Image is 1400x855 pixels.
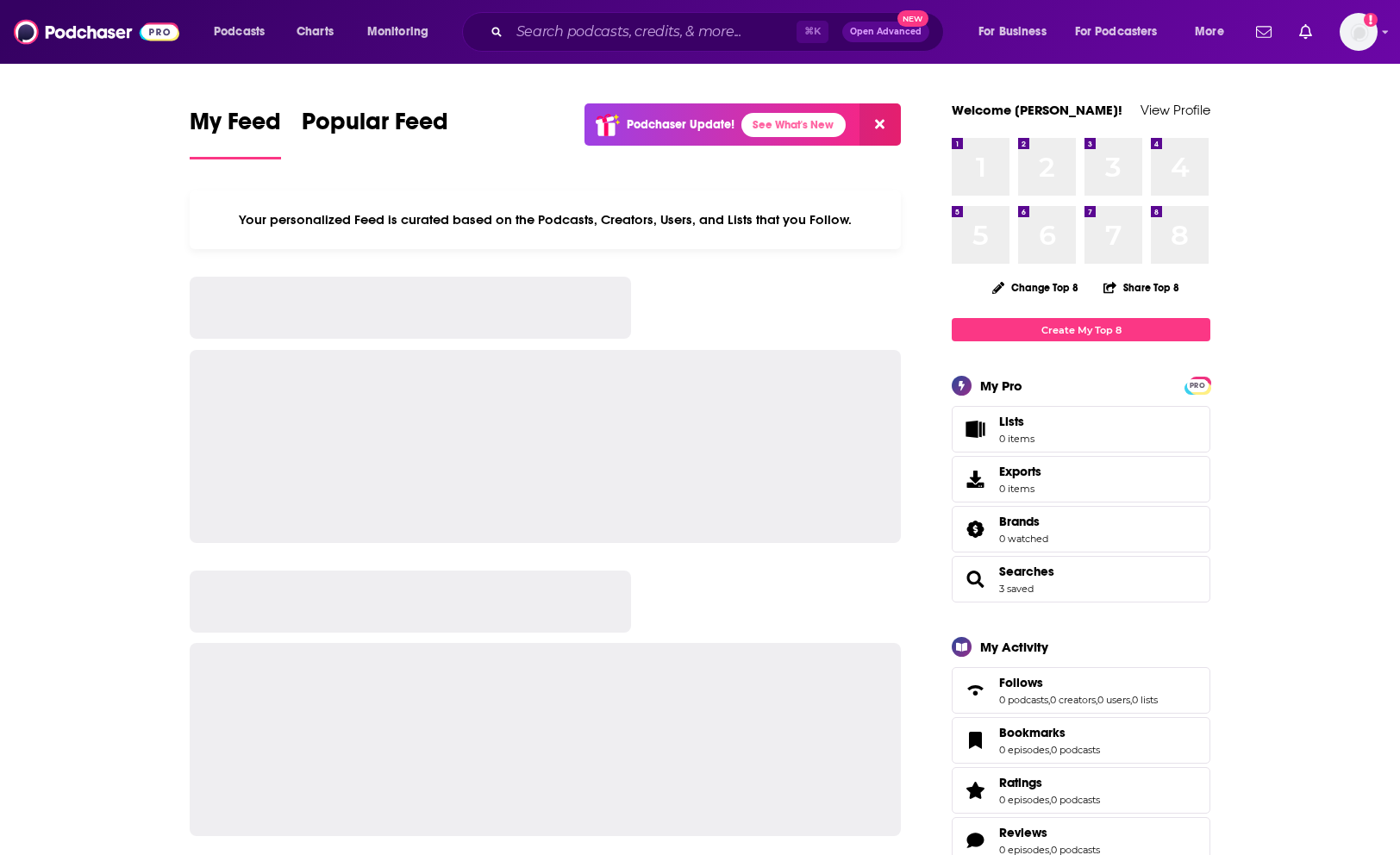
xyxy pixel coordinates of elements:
a: Charts [285,18,344,46]
span: Ratings [952,767,1210,814]
a: 0 podcasts [1051,744,1100,756]
span: Podcasts [214,20,265,44]
span: Charts [297,20,334,44]
a: Bookmarks [958,728,992,752]
span: 0 items [999,483,1041,495]
a: Show notifications dropdown [1292,17,1319,47]
a: Create My Top 8 [952,318,1210,341]
span: Monitoring [367,20,428,44]
button: open menu [355,18,451,46]
a: Ratings [958,778,992,802]
span: Logged in as LaurenOlvera101 [1340,13,1378,51]
button: Show profile menu [1340,13,1378,51]
span: Exports [999,464,1041,479]
a: 0 watched [999,533,1048,545]
button: Share Top 8 [1103,271,1180,304]
span: , [1049,794,1051,806]
input: Search podcasts, credits, & more... [509,18,797,46]
a: 0 creators [1050,694,1096,706]
span: Brands [999,514,1040,529]
a: See What's New [741,113,846,137]
a: 0 podcasts [1051,794,1100,806]
a: 0 episodes [999,744,1049,756]
span: For Podcasters [1075,20,1158,44]
a: Lists [952,406,1210,452]
span: Reviews [999,825,1047,840]
span: Ratings [999,775,1042,790]
img: User Profile [1340,13,1378,51]
span: For Business [978,20,1047,44]
a: Bookmarks [999,725,1100,740]
span: Open Advanced [850,28,922,36]
a: 0 episodes [999,794,1049,806]
span: , [1049,744,1051,756]
a: 0 users [1097,694,1130,706]
span: Searches [952,556,1210,602]
span: Follows [999,675,1043,690]
span: , [1048,694,1050,706]
a: Exports [952,456,1210,502]
a: View Profile [1141,102,1210,118]
span: Lists [999,414,1034,429]
div: Your personalized Feed is curated based on the Podcasts, Creators, Users, and Lists that you Follow. [190,190,901,249]
span: Exports [958,467,992,491]
a: PRO [1187,378,1208,391]
span: Brands [952,506,1210,552]
a: 0 podcasts [999,694,1048,706]
a: 3 saved [999,583,1034,595]
span: PRO [1187,379,1208,392]
a: 0 lists [1132,694,1158,706]
button: open menu [202,18,287,46]
img: Podchaser - Follow, Share and Rate Podcasts [14,16,179,48]
svg: Add a profile image [1364,13,1378,27]
span: , [1130,694,1132,706]
span: Lists [999,414,1024,429]
a: Welcome [PERSON_NAME]! [952,102,1122,118]
div: My Activity [980,639,1048,655]
a: My Feed [190,107,281,159]
span: Lists [958,417,992,441]
button: Change Top 8 [982,277,1089,298]
span: My Feed [190,107,281,147]
span: 0 items [999,433,1034,445]
button: open menu [966,18,1068,46]
span: New [897,10,928,27]
a: Reviews [999,825,1100,840]
span: ⌘ K [797,21,828,43]
a: Searches [999,564,1054,579]
button: open menu [1183,18,1246,46]
button: Open AdvancedNew [842,22,929,42]
span: Bookmarks [952,717,1210,764]
a: Ratings [999,775,1100,790]
span: Follows [952,667,1210,714]
div: My Pro [980,378,1022,394]
a: Show notifications dropdown [1249,17,1278,47]
a: Popular Feed [302,107,448,159]
span: , [1096,694,1097,706]
a: Follows [958,678,992,702]
a: Follows [999,675,1158,690]
p: Podchaser Update! [627,117,734,132]
button: open menu [1064,18,1183,46]
span: More [1195,20,1224,44]
span: Bookmarks [999,725,1066,740]
a: Brands [958,517,992,541]
a: Brands [999,514,1048,529]
a: Searches [958,567,992,591]
div: Search podcasts, credits, & more... [478,12,960,52]
a: Reviews [958,828,992,852]
span: Popular Feed [302,107,448,147]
